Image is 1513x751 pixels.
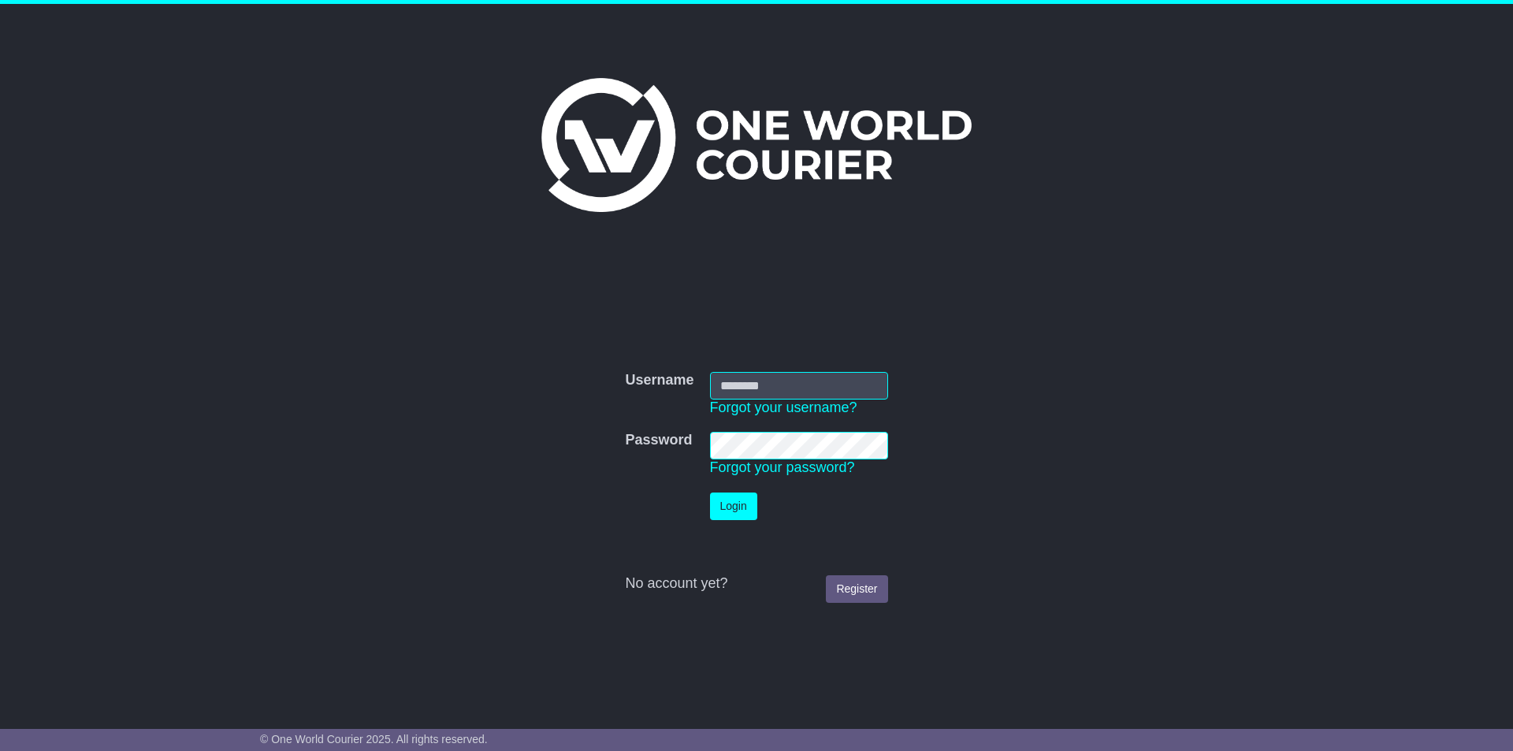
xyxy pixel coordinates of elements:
label: Password [625,432,692,449]
a: Forgot your username? [710,400,857,415]
a: Register [826,575,887,603]
div: No account yet? [625,575,887,593]
span: © One World Courier 2025. All rights reserved. [260,733,488,745]
button: Login [710,493,757,520]
label: Username [625,372,693,389]
img: One World [541,78,972,212]
a: Forgot your password? [710,459,855,475]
